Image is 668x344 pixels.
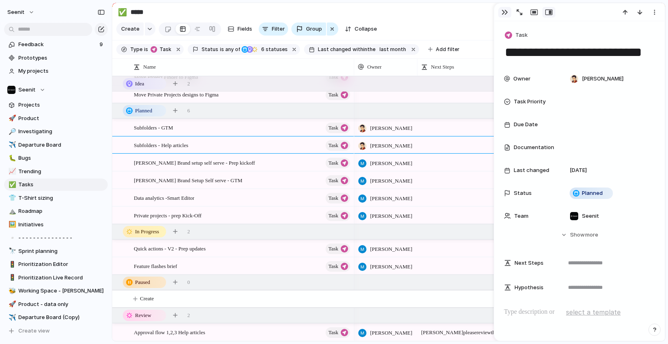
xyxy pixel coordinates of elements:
span: Tasks [18,181,105,189]
span: Prioritization Live Record [18,274,105,282]
span: Investigating [18,127,105,136]
span: Subfolders - GTM [134,123,173,132]
button: ▫️ [7,234,16,242]
button: Seenit [4,84,108,96]
div: 🐝 [9,286,14,296]
a: Feedback9 [4,38,108,51]
span: Status [202,46,218,53]
span: Task [328,175,338,186]
span: any of [224,46,240,53]
button: Create view [4,325,108,337]
span: Name [143,63,156,71]
button: 🐛 [7,154,16,162]
span: [PERSON_NAME] [370,124,412,132]
div: 🐛 [9,154,14,163]
span: Task [328,157,338,169]
span: Departure Board (Copy) [18,313,105,322]
span: [PERSON_NAME] [370,194,412,203]
div: 🐛Bugs [4,152,108,164]
span: Review [135,311,151,319]
span: Feature flashes brief [134,261,177,270]
button: isany of [218,45,242,54]
div: 🖼️Initiatives [4,219,108,231]
span: Departure Board [18,141,105,149]
span: [DATE] [570,166,587,174]
a: ✅Tasks [4,179,108,191]
span: - - - - - - - - - - - - - - - [18,234,105,242]
span: Documentation [514,143,554,152]
button: ✈️ [7,141,16,149]
a: ▫️- - - - - - - - - - - - - - - [4,232,108,244]
span: Create view [18,327,50,335]
div: ▫️ [9,233,14,243]
span: Owner [513,75,530,83]
span: Status [514,189,532,197]
div: ✈️ [9,140,14,150]
a: 🔭Sprint planning [4,245,108,257]
button: Task [149,45,173,54]
span: Data analytics -Smart Editor [134,193,194,202]
span: 2 [187,80,190,88]
span: Type [130,46,142,53]
span: Group [306,25,322,33]
div: 🚀 [9,299,14,309]
span: Bugs [18,154,105,162]
a: 👕T-Shirt sizing [4,192,108,204]
button: Seenit [4,6,39,19]
span: Task [328,122,338,134]
a: ✈️Departure Board [4,139,108,151]
button: ⛰️ [7,207,16,215]
span: [PERSON_NAME] Brand setup self serve - Prep kickoff [134,158,255,167]
span: Task [328,210,338,221]
span: Add filter [436,46,459,53]
span: Subfolders - Help articles [134,140,188,150]
span: Task [328,243,338,255]
button: is [142,45,150,54]
span: Show [570,231,585,239]
span: 6 [187,107,190,115]
span: Task [515,31,528,39]
span: [PERSON_NAME] [370,177,412,185]
span: 9 [100,40,104,49]
div: 🖼️ [9,220,14,229]
span: Move Private Projects designs to Figma [134,89,219,99]
span: 2 [187,311,190,319]
a: 📈Trending [4,165,108,178]
button: Task [326,327,350,338]
span: Next Steps [515,259,544,267]
span: Prototypes [18,54,105,62]
span: Projects [18,101,105,109]
span: Task Priority [514,98,546,106]
button: Task [326,140,350,151]
a: 🚀Product [4,112,108,125]
span: Owner [367,63,382,71]
span: Fields [237,25,252,33]
span: Task [328,89,338,101]
a: ✈️Departure Board (Copy) [4,311,108,324]
span: Seenit [7,8,24,16]
a: ⛰️Roadmap [4,205,108,217]
a: 🚦Prioritization Live Record [4,272,108,284]
span: Private projects - prep Kick-Off [134,210,202,220]
span: Product - data only [18,300,105,308]
button: Fields [224,22,255,36]
span: Create [140,295,154,303]
span: My projects [18,67,105,75]
a: 🐝Working Space - [PERSON_NAME] [4,285,108,297]
span: Roadmap [18,207,105,215]
span: Seenit [18,86,36,94]
span: [PERSON_NAME] [370,329,412,337]
span: [PERSON_NAME] [370,142,412,150]
span: Collapse [355,25,377,33]
span: Task [157,46,171,53]
span: Seenit [582,212,599,220]
span: last month [379,46,406,53]
span: Last changed [514,166,549,174]
div: 📈 [9,167,14,176]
